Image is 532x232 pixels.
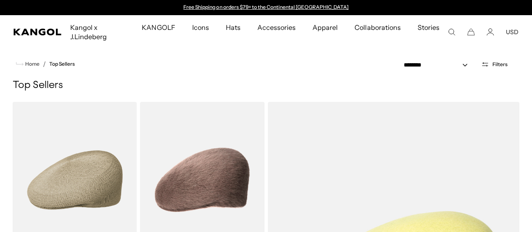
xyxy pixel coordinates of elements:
[506,28,519,36] button: USD
[409,15,448,49] a: Stories
[476,61,513,68] button: Open filters
[400,61,476,69] select: Sort by: Featured
[257,15,296,40] span: Accessories
[40,59,46,69] li: /
[70,15,125,49] span: Kangol x J.Lindeberg
[217,15,249,40] a: Hats
[312,15,338,40] span: Apparel
[304,15,346,40] a: Apparel
[180,4,353,11] slideshow-component: Announcement bar
[180,4,353,11] div: 1 of 2
[13,79,519,92] h1: Top Sellers
[448,28,455,36] summary: Search here
[355,15,400,40] span: Collaborations
[249,15,304,40] a: Accessories
[180,4,353,11] div: Announcement
[346,15,409,40] a: Collaborations
[183,4,349,10] a: Free Shipping on orders $79+ to the Continental [GEOGRAPHIC_DATA]
[467,28,475,36] button: Cart
[133,15,183,40] a: KANGOLF
[16,60,40,68] a: Home
[226,15,241,40] span: Hats
[192,15,209,40] span: Icons
[13,29,62,35] a: Kangol
[49,61,75,67] a: Top Sellers
[142,15,175,40] span: KANGOLF
[418,15,439,49] span: Stories
[487,28,494,36] a: Account
[184,15,217,40] a: Icons
[492,61,508,67] span: Filters
[62,15,133,49] a: Kangol x J.Lindeberg
[24,61,40,67] span: Home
